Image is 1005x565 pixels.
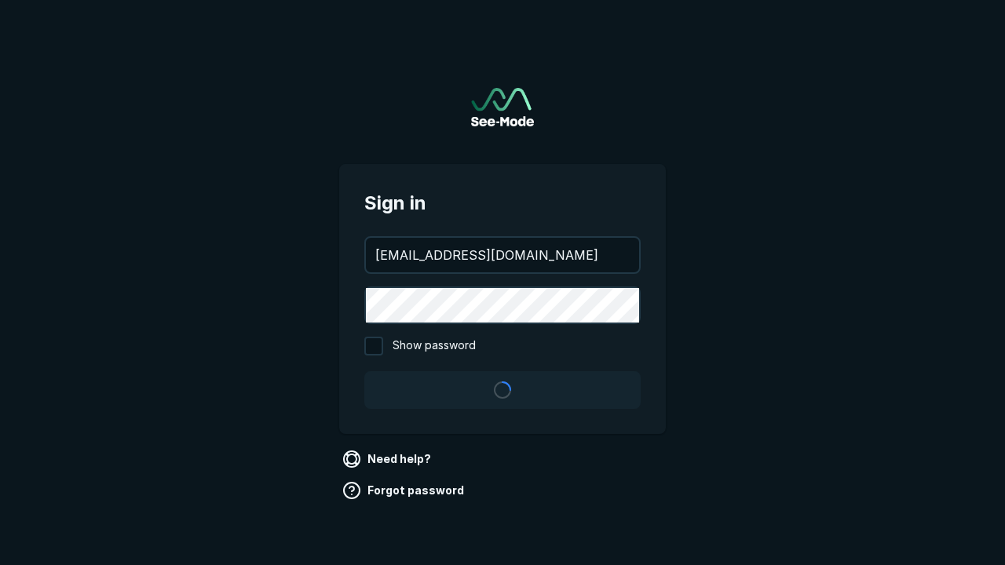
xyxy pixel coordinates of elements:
span: Sign in [364,189,641,217]
img: See-Mode Logo [471,88,534,126]
a: Need help? [339,447,437,472]
a: Forgot password [339,478,470,503]
a: Go to sign in [471,88,534,126]
span: Show password [393,337,476,355]
input: your@email.com [366,238,639,272]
